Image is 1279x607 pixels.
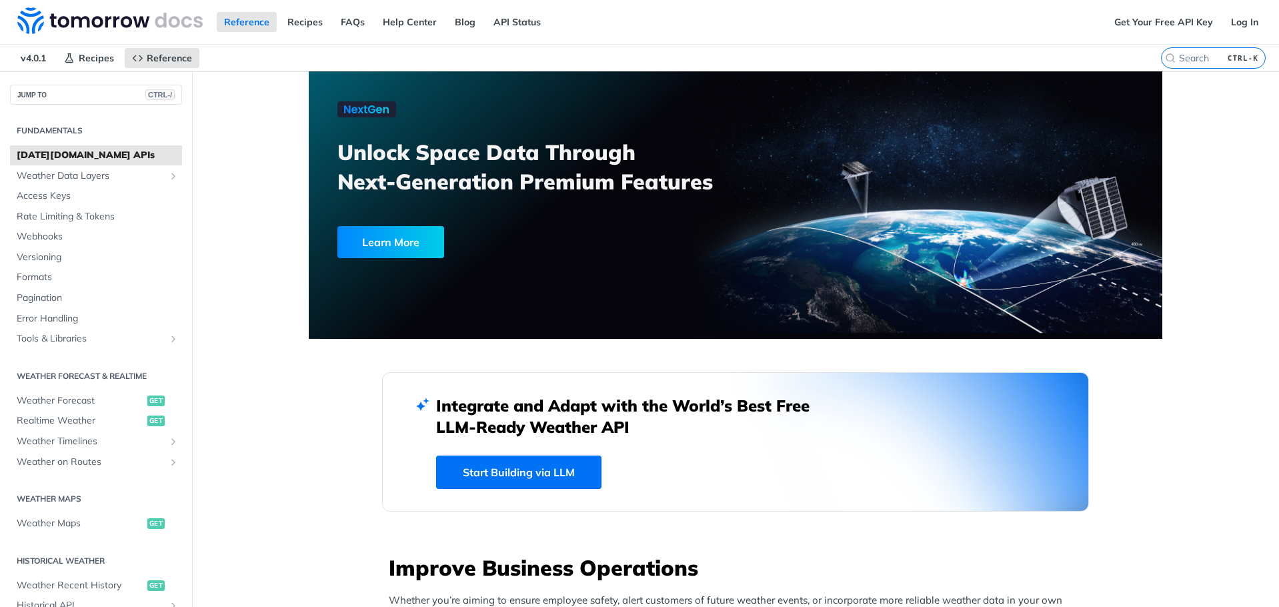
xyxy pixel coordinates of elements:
span: Weather Forecast [17,394,144,408]
a: Weather Forecastget [10,391,182,411]
a: Webhooks [10,227,182,247]
a: Weather Mapsget [10,514,182,534]
a: Realtime Weatherget [10,411,182,431]
a: Pagination [10,288,182,308]
span: Rate Limiting & Tokens [17,210,179,223]
a: FAQs [333,12,372,32]
span: Webhooks [17,230,179,243]
img: Tomorrow.io Weather API Docs [17,7,203,34]
kbd: CTRL-K [1224,51,1262,65]
span: get [147,580,165,591]
a: Recipes [280,12,330,32]
img: NextGen [337,101,396,117]
svg: Search [1165,53,1176,63]
span: get [147,396,165,406]
span: Reference [147,52,192,64]
button: Show subpages for Tools & Libraries [168,334,179,344]
span: Versioning [17,251,179,264]
a: Reference [125,48,199,68]
a: Start Building via LLM [436,456,601,489]
span: Recipes [79,52,114,64]
span: Access Keys [17,189,179,203]
a: Reference [217,12,277,32]
span: Tools & Libraries [17,332,165,346]
a: Access Keys [10,186,182,206]
button: Show subpages for Weather on Routes [168,457,179,468]
h2: Historical Weather [10,555,182,567]
h3: Unlock Space Data Through Next-Generation Premium Features [337,137,750,196]
span: [DATE][DOMAIN_NAME] APIs [17,149,179,162]
span: Weather Maps [17,517,144,530]
h2: Fundamentals [10,125,182,137]
span: Pagination [17,291,179,305]
div: Learn More [337,226,444,258]
span: Realtime Weather [17,414,144,428]
span: Error Handling [17,312,179,326]
span: v4.0.1 [13,48,53,68]
a: Help Center [375,12,444,32]
a: Weather Data LayersShow subpages for Weather Data Layers [10,166,182,186]
h2: Integrate and Adapt with the World’s Best Free LLM-Ready Weather API [436,395,830,438]
a: Weather TimelinesShow subpages for Weather Timelines [10,432,182,452]
a: Weather Recent Historyget [10,576,182,596]
button: Show subpages for Weather Timelines [168,436,179,447]
h2: Weather Forecast & realtime [10,370,182,382]
span: get [147,518,165,529]
span: Weather Timelines [17,435,165,448]
a: Weather on RoutesShow subpages for Weather on Routes [10,452,182,472]
a: Rate Limiting & Tokens [10,207,182,227]
span: CTRL-/ [145,89,175,100]
a: Error Handling [10,309,182,329]
button: JUMP TOCTRL-/ [10,85,182,105]
a: Formats [10,267,182,287]
a: Log In [1224,12,1266,32]
a: Recipes [57,48,121,68]
h3: Improve Business Operations [389,553,1089,582]
a: Versioning [10,247,182,267]
a: Learn More [337,226,668,258]
a: API Status [486,12,548,32]
a: Blog [447,12,483,32]
h2: Weather Maps [10,493,182,505]
a: [DATE][DOMAIN_NAME] APIs [10,145,182,165]
span: Formats [17,271,179,284]
span: Weather on Routes [17,456,165,469]
button: Show subpages for Weather Data Layers [168,171,179,181]
span: get [147,416,165,426]
a: Tools & LibrariesShow subpages for Tools & Libraries [10,329,182,349]
span: Weather Recent History [17,579,144,592]
a: Get Your Free API Key [1107,12,1220,32]
span: Weather Data Layers [17,169,165,183]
